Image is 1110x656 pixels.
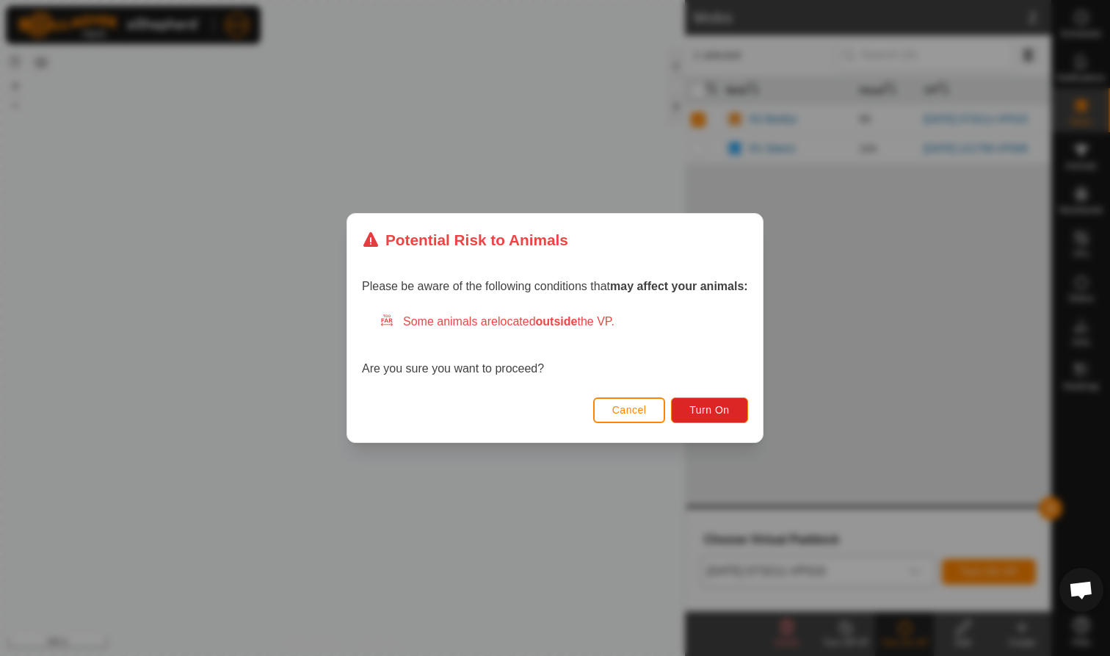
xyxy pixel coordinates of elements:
span: Turn On [690,404,730,416]
button: Turn On [672,397,748,423]
button: Cancel [593,397,666,423]
div: Open chat [1059,568,1103,612]
span: located the VP. [498,315,614,328]
div: Some animals are [380,313,748,331]
strong: may affect your animals: [610,280,748,292]
span: Please be aware of the following conditions that [362,280,748,292]
div: Are you sure you want to proceed? [362,313,748,378]
span: Cancel [612,404,647,416]
div: Potential Risk to Animals [362,228,568,251]
strong: outside [536,315,578,328]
